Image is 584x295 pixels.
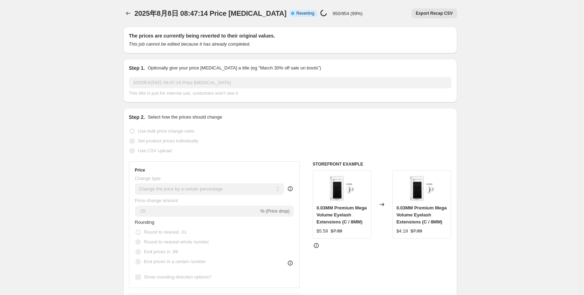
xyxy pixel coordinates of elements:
[129,77,452,88] input: 30% off holiday sale
[129,114,145,121] h2: Step 2.
[287,185,294,192] div: help
[129,65,145,72] h2: Step 1.
[333,11,363,16] p: 950/954 (99%)
[144,249,178,254] span: End prices in .99
[135,220,155,225] span: Rounding
[331,228,342,234] span: $7.99
[296,11,314,16] span: Reverting
[135,9,287,17] span: 2025年8月8日 08:47:14 Price [MEDICAL_DATA]
[313,161,452,167] h6: STOREFRONT EXAMPLE
[144,274,212,280] span: Show rounding direction options?
[135,206,259,217] input: -15
[317,228,328,234] span: $5.59
[148,65,321,72] p: Optionally give your price [MEDICAL_DATA] a title (eg "March 30% off sale on boots")
[408,174,436,202] img: 0-03mm-premium-mega-volume-eyelash-extensions_80x.jpg
[135,198,178,203] span: Price change amount
[144,239,209,244] span: Round to nearest whole number
[396,205,447,224] span: 0.03MM Premium Mega Volume Eyelash Extensions (C / 8MM)
[135,176,161,181] span: Change type
[138,138,199,143] span: Set product prices individually
[148,114,222,121] p: Select how the prices should change
[135,167,145,173] h3: Price
[328,174,356,202] img: 0-03mm-premium-mega-volume-eyelash-extensions_80x.jpg
[144,259,206,264] span: End prices in a certain number
[396,228,408,234] span: $4.19
[138,148,172,153] span: Use CSV upload
[260,208,290,214] span: % (Price drop)
[416,11,453,16] span: Export Recap CSV
[129,32,452,39] h2: The prices are currently being reverted to their original values.
[129,41,251,47] i: This job cannot be edited because it has already completed.
[411,8,457,18] button: Export Recap CSV
[138,128,194,134] span: Use bulk price change rules
[123,8,133,18] button: Price change jobs
[317,205,367,224] span: 0.03MM Premium Mega Volume Eyelash Extensions (C / 8MM)
[129,90,238,96] span: This title is just for internal use, customers won't see it
[144,229,187,235] span: Round to nearest .01
[411,228,422,234] span: $7.99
